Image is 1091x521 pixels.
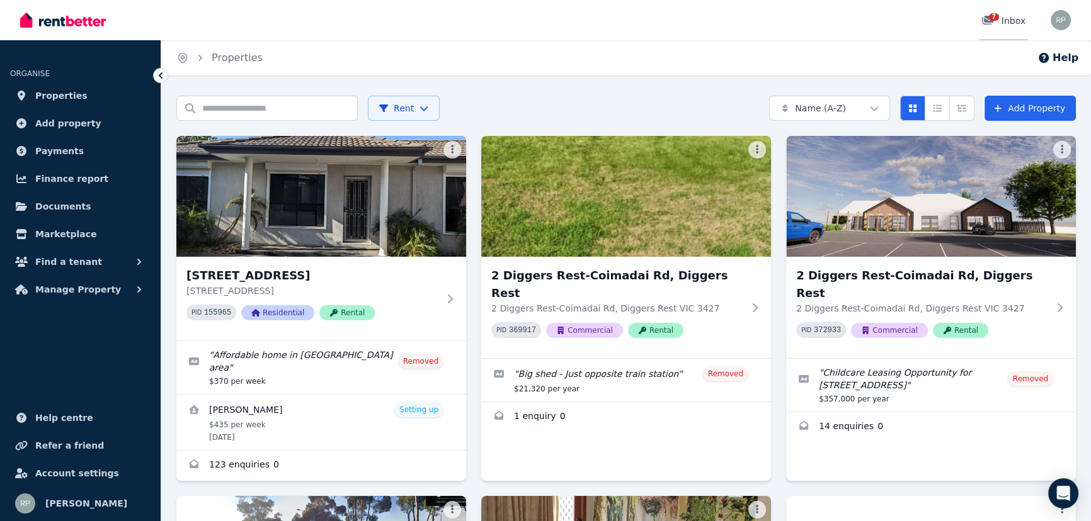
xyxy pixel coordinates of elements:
[481,402,771,432] a: Enquiries for 2 Diggers Rest-Coimadai Rd, Diggers Rest
[851,323,928,338] span: Commercial
[748,141,766,159] button: More options
[796,267,1048,302] h3: 2 Diggers Rest-Coimadai Rd, Diggers Rest
[35,88,88,103] span: Properties
[176,341,466,394] a: Edit listing: Affordable home in posh area
[10,461,151,486] a: Account settings
[10,405,151,430] a: Help centre
[900,96,925,121] button: Card view
[186,267,438,284] h3: [STREET_ADDRESS]
[35,227,96,242] span: Marketplace
[241,305,314,320] span: Residential
[949,96,974,121] button: Expanded list view
[10,83,151,108] a: Properties
[801,327,811,333] small: PID
[319,305,375,320] span: Rental
[10,221,151,247] a: Marketplace
[176,395,466,450] a: View details for Sanam Kumar
[10,433,151,458] a: Refer a friend
[161,40,278,76] nav: Breadcrumb
[989,13,999,21] span: 7
[176,136,466,340] a: 1/5 Witchmount Close, Hillside[STREET_ADDRESS][STREET_ADDRESS]PID 155965ResidentialRental
[10,69,50,78] span: ORGANISE
[491,302,743,315] p: 2 Diggers Rest-Coimadai Rd, Diggers Rest VIC 3427
[443,501,461,518] button: More options
[10,194,151,219] a: Documents
[191,309,202,316] small: PID
[769,96,890,121] button: Name (A-Z)
[35,143,84,159] span: Payments
[368,96,440,121] button: Rent
[35,282,121,297] span: Manage Property
[212,52,263,64] a: Properties
[1053,141,1071,159] button: More options
[204,308,231,317] code: 155965
[496,327,506,333] small: PID
[10,277,151,302] button: Manage Property
[481,136,771,358] a: 2 Diggers Rest-Coimadai Rd, Diggers Rest2 Diggers Rest-Coimadai Rd, Diggers Rest2 Diggers Rest-Co...
[10,111,151,136] a: Add property
[985,96,1076,121] a: Add Property
[45,496,127,511] span: [PERSON_NAME]
[35,171,108,186] span: Finance report
[443,141,461,159] button: More options
[925,96,950,121] button: Compact list view
[20,11,106,30] img: RentBetter
[10,166,151,191] a: Finance report
[814,326,841,335] code: 372933
[509,326,536,335] code: 369917
[379,102,414,115] span: Rent
[35,438,104,453] span: Refer a friend
[786,359,1076,412] a: Edit listing: Childcare Leasing Opportunity for 94 place Early Learning Centre
[1051,10,1071,30] img: Ritika Purang
[933,323,988,338] span: Rental
[546,323,623,338] span: Commercial
[35,410,93,425] span: Help centre
[628,323,683,338] span: Rental
[35,199,91,214] span: Documents
[900,96,974,121] div: View options
[1053,501,1071,518] button: More options
[786,412,1076,442] a: Enquiries for 2 Diggers Rest-Coimadai Rd, Diggers Rest
[481,359,771,401] a: Edit listing: Big shed - Just opposite train station
[786,136,1076,257] img: 2 Diggers Rest-Coimadai Rd, Diggers Rest
[35,116,101,131] span: Add property
[795,102,846,115] span: Name (A-Z)
[1048,478,1078,508] div: Open Intercom Messenger
[176,451,466,481] a: Enquiries for 1/5 Witchmount Close, Hillside
[10,249,151,274] button: Find a tenant
[748,501,766,518] button: More options
[35,254,102,269] span: Find a tenant
[1037,50,1078,65] button: Help
[786,136,1076,358] a: 2 Diggers Rest-Coimadai Rd, Diggers Rest2 Diggers Rest-Coimadai Rd, Diggers Rest2 Diggers Rest-Co...
[35,466,119,481] span: Account settings
[15,493,35,513] img: Ritika Purang
[186,284,438,297] p: [STREET_ADDRESS]
[796,302,1048,315] p: 2 Diggers Rest-Coimadai Rd, Diggers Rest VIC 3427
[981,14,1025,27] div: Inbox
[481,136,771,257] img: 2 Diggers Rest-Coimadai Rd, Diggers Rest
[491,267,743,302] h3: 2 Diggers Rest-Coimadai Rd, Diggers Rest
[10,138,151,164] a: Payments
[176,136,466,257] img: 1/5 Witchmount Close, Hillside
